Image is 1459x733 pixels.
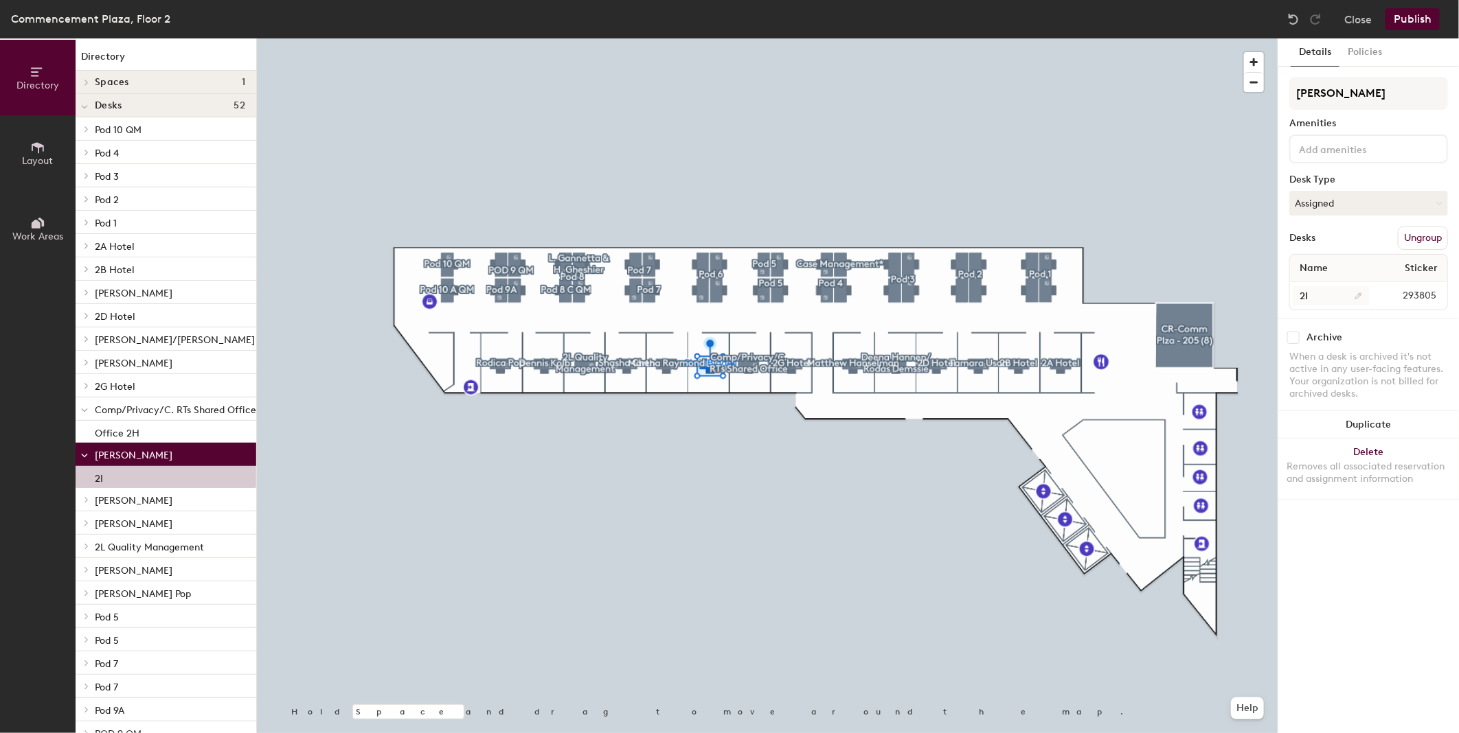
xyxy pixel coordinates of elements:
[1278,439,1459,499] button: DeleteRemoves all associated reservation and assignment information
[95,334,255,346] span: [PERSON_NAME]/[PERSON_NAME]
[95,264,135,276] span: 2B Hotel
[1289,351,1448,400] div: When a desk is archived it's not active in any user-facing features. Your organization is not bil...
[1293,256,1335,281] span: Name
[1289,174,1448,185] div: Desk Type
[1287,12,1300,26] img: Undo
[95,311,135,323] span: 2D Hotel
[242,77,245,88] span: 1
[1307,332,1342,343] div: Archive
[95,423,139,439] p: Office 2H
[1289,118,1448,129] div: Amenities
[95,404,256,416] span: Comp/Privacy/C. RTs Shared Office
[12,231,63,242] span: Work Areas
[95,241,135,253] span: 2A Hotel
[76,49,256,71] h1: Directory
[1386,8,1440,30] button: Publish
[1398,226,1448,250] button: Ungroup
[1296,140,1420,156] input: Add amenities
[95,518,172,530] span: [PERSON_NAME]
[95,450,172,461] span: [PERSON_NAME]
[95,612,119,623] span: Pod 5
[95,635,119,647] span: Pod 5
[16,80,59,91] span: Directory
[1231,697,1264,719] button: Help
[1278,411,1459,439] button: Duplicate
[1287,461,1451,485] div: Removes all associated reservation and assignment information
[11,10,170,27] div: Commencement Plaza, Floor 2
[95,588,191,600] span: [PERSON_NAME] Pop
[1344,8,1372,30] button: Close
[95,77,129,88] span: Spaces
[95,171,119,183] span: Pod 3
[95,218,117,229] span: Pod 1
[1370,288,1445,303] span: 293805
[95,381,135,393] span: 2G Hotel
[95,148,119,159] span: Pod 4
[1398,256,1445,281] span: Sticker
[95,682,118,693] span: Pod 7
[95,705,124,717] span: Pod 9A
[1289,191,1448,216] button: Assigned
[95,565,172,577] span: [PERSON_NAME]
[95,542,204,553] span: 2L Quality Management
[23,155,54,167] span: Layout
[1309,12,1322,26] img: Redo
[1291,38,1339,67] button: Details
[234,100,245,111] span: 52
[95,100,122,111] span: Desks
[95,658,118,670] span: Pod 7
[95,469,103,485] p: 2I
[95,288,172,299] span: [PERSON_NAME]
[1339,38,1390,67] button: Policies
[95,194,119,206] span: Pod 2
[1289,233,1315,244] div: Desks
[95,495,172,507] span: [PERSON_NAME]
[1293,286,1370,305] input: Unnamed desk
[95,358,172,369] span: [PERSON_NAME]
[95,124,142,136] span: Pod 10 QM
